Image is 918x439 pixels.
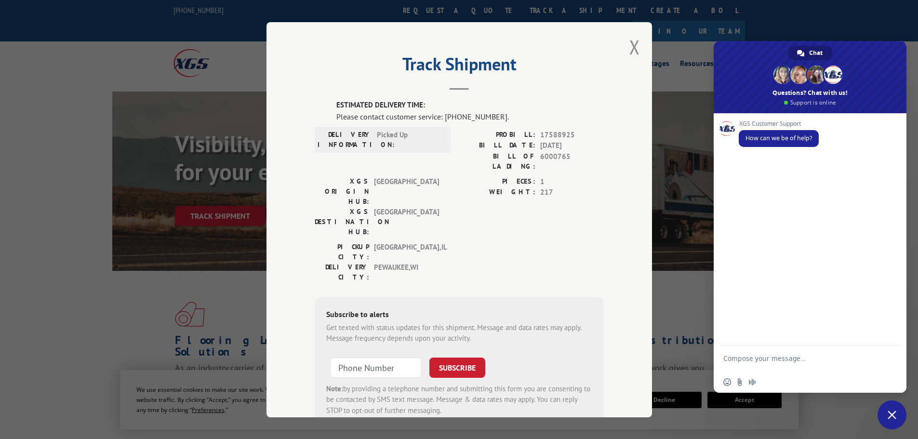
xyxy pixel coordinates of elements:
span: Picked Up [377,129,442,149]
span: [GEOGRAPHIC_DATA] [374,206,439,237]
label: PROBILL: [459,129,535,140]
span: Send a file [736,378,744,386]
span: 217 [540,187,604,198]
span: [GEOGRAPHIC_DATA] [374,176,439,206]
label: WEIGHT: [459,187,535,198]
button: Close modal [629,34,640,60]
span: PEWAUKEE , WI [374,262,439,282]
h2: Track Shipment [315,57,604,76]
div: Get texted with status updates for this shipment. Message and data rates may apply. Message frequ... [326,322,592,344]
button: SUBSCRIBE [429,357,485,377]
div: Subscribe to alerts [326,308,592,322]
span: 17588925 [540,129,604,140]
label: ESTIMATED DELIVERY TIME: [336,100,604,111]
label: XGS DESTINATION HUB: [315,206,369,237]
span: How can we be of help? [745,134,812,142]
span: 6000765 [540,151,604,171]
label: XGS ORIGIN HUB: [315,176,369,206]
textarea: Compose your message... [723,354,876,372]
span: Insert an emoji [723,378,731,386]
div: Please contact customer service: [PHONE_NUMBER]. [336,110,604,122]
label: DELIVERY INFORMATION: [318,129,372,149]
span: [GEOGRAPHIC_DATA] , IL [374,241,439,262]
label: PIECES: [459,176,535,187]
span: Audio message [748,378,756,386]
span: Chat [809,46,823,60]
span: XGS Customer Support [739,120,819,127]
strong: Note: [326,384,343,393]
label: DELIVERY CITY: [315,262,369,282]
span: 1 [540,176,604,187]
div: by providing a telephone number and submitting this form you are consenting to be contacted by SM... [326,383,592,416]
div: Chat [788,46,832,60]
label: BILL DATE: [459,140,535,151]
label: PICKUP CITY: [315,241,369,262]
div: Close chat [878,400,906,429]
label: BILL OF LADING: [459,151,535,171]
span: [DATE] [540,140,604,151]
input: Phone Number [330,357,422,377]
